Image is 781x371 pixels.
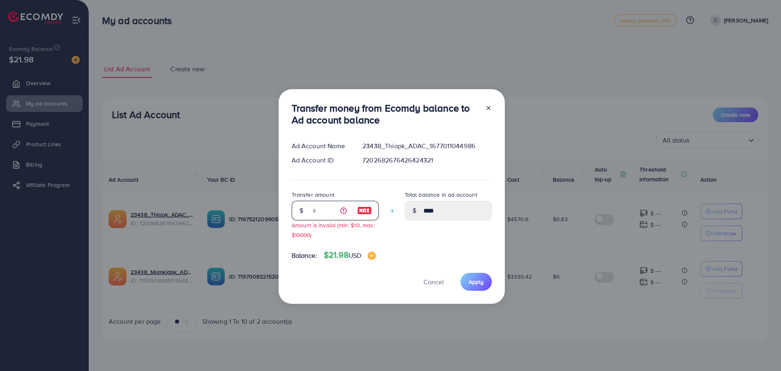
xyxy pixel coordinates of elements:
span: Cancel [423,277,444,286]
label: Transfer amount [292,191,334,199]
div: Ad Account Name [285,141,356,151]
div: 23438_Thiapk_ADAC_1677011044986 [356,141,498,151]
label: Total balance in ad account [405,191,477,199]
button: Apply [460,273,492,290]
small: Amount is invalid (min: $10, max: $10000) [292,221,375,238]
img: image [357,206,372,215]
div: Ad Account ID [285,156,356,165]
h3: Transfer money from Ecomdy balance to Ad account balance [292,102,479,126]
button: Cancel [413,273,454,290]
iframe: Chat [746,334,775,365]
span: Balance: [292,251,317,260]
h4: $21.98 [324,250,376,260]
div: 7202682676426424321 [356,156,498,165]
span: USD [349,251,361,260]
img: image [368,252,376,260]
span: Apply [469,278,484,286]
